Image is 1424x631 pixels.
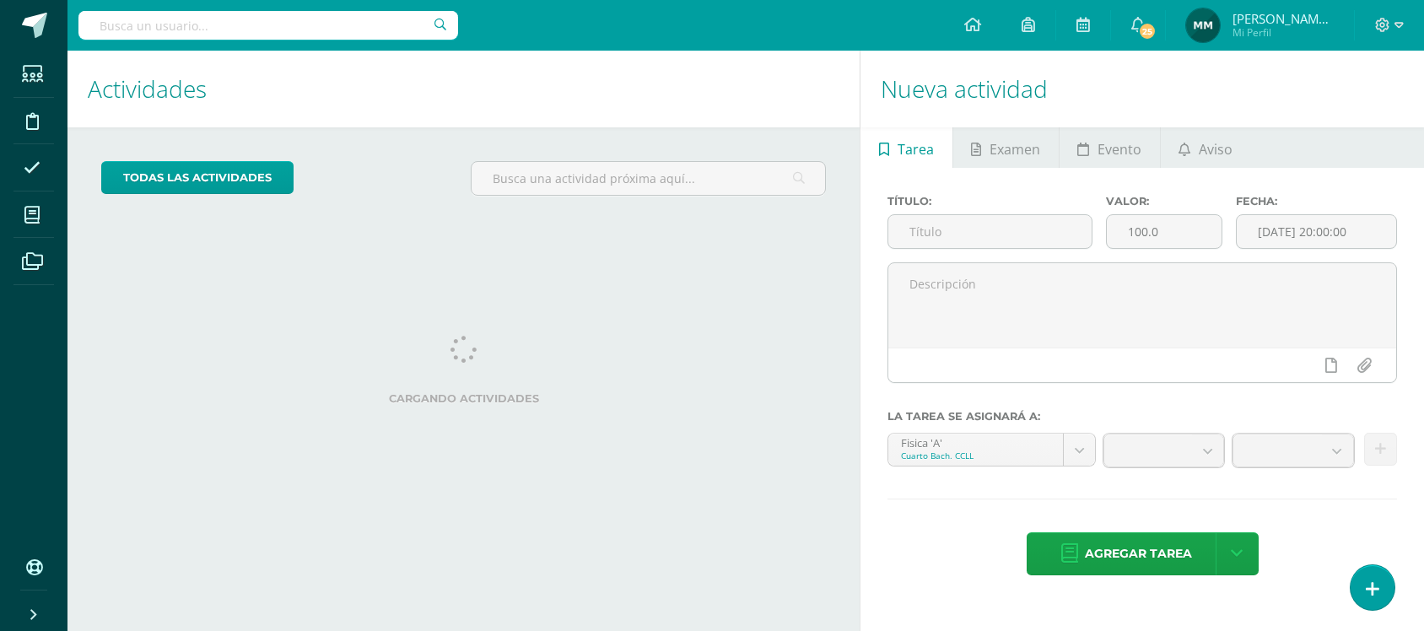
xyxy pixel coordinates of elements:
[860,127,952,168] a: Tarea
[1233,25,1334,40] span: Mi Perfil
[1107,215,1222,248] input: Puntos máximos
[78,11,458,40] input: Busca un usuario...
[881,51,1404,127] h1: Nueva actividad
[953,127,1059,168] a: Examen
[472,162,826,195] input: Busca una actividad próxima aquí...
[901,434,1050,450] div: Fisica 'A'
[1186,8,1220,42] img: 1eb62c5f52af67772d86aeebb57c5bc6.png
[1237,215,1396,248] input: Fecha de entrega
[901,450,1050,461] div: Cuarto Bach. CCLL
[1106,195,1223,208] label: Valor:
[887,410,1397,423] label: La tarea se asignará a:
[990,129,1040,170] span: Examen
[88,51,839,127] h1: Actividades
[888,434,1095,466] a: Fisica 'A'Cuarto Bach. CCLL
[1233,10,1334,27] span: [PERSON_NAME] de [PERSON_NAME]
[101,392,826,405] label: Cargando actividades
[1199,129,1233,170] span: Aviso
[1138,22,1157,40] span: 25
[1236,195,1397,208] label: Fecha:
[101,161,294,194] a: todas las Actividades
[1161,127,1251,168] a: Aviso
[898,129,934,170] span: Tarea
[1060,127,1160,168] a: Evento
[1098,129,1141,170] span: Evento
[887,195,1092,208] label: Título:
[1085,533,1192,574] span: Agregar tarea
[888,215,1091,248] input: Título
